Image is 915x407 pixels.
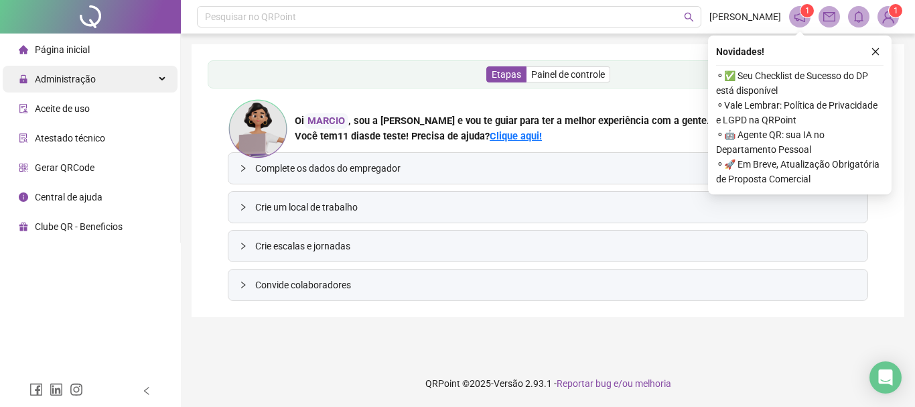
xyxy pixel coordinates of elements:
[716,68,884,98] span: ⚬ ✅ Seu Checklist de Sucesso do DP está disponível
[228,231,867,261] div: Crie escalas e jornadas
[492,69,521,80] span: Etapas
[255,278,857,292] span: Convide colaboradores
[35,74,96,84] span: Administração
[239,281,247,289] span: collapsed
[228,270,867,300] div: Convide colaboradores
[255,200,857,215] span: Crie um local de trabalho
[35,162,94,173] span: Gerar QRCode
[19,74,28,84] span: lock
[878,7,898,27] img: 94727
[869,361,902,394] div: Open Intercom Messenger
[823,11,835,23] span: mail
[494,378,523,389] span: Versão
[871,47,880,56] span: close
[142,386,151,396] span: left
[794,11,806,23] span: notification
[35,44,90,55] span: Página inicial
[19,163,28,172] span: qrcode
[490,130,542,142] a: Clique aqui!
[50,383,63,396] span: linkedin
[239,242,247,250] span: collapsed
[29,383,43,396] span: facebook
[304,113,348,129] div: MARCIO
[531,69,605,80] span: Painel de controle
[19,222,28,231] span: gift
[800,4,814,17] sup: 1
[351,130,370,142] span: dias
[35,192,102,202] span: Central de ajuda
[716,98,884,127] span: ⚬ Vale Lembrar: Política de Privacidade e LGPD na QRPoint
[19,133,28,143] span: solution
[716,44,764,59] span: Novidades !
[35,133,105,143] span: Atestado técnico
[19,192,28,202] span: info-circle
[716,127,884,157] span: ⚬ 🤖 Agente QR: sua IA no Departamento Pessoal
[709,9,781,24] span: [PERSON_NAME]
[228,153,867,184] div: Complete os dados do empregador
[255,161,857,176] span: Complete os dados do empregador
[295,113,724,129] div: Oi , sou a [PERSON_NAME] e vou te guiar para ter a melhor experiência com a gente. 💜
[894,6,898,15] span: 1
[228,99,288,159] img: ana-icon.cad42e3e8b8746aecfa2.png
[557,378,671,389] span: Reportar bug e/ou melhoria
[805,6,810,15] span: 1
[228,192,867,223] div: Crie um local de trabalho
[35,221,123,232] span: Clube QR - Beneficios
[19,45,28,54] span: home
[70,383,83,396] span: instagram
[239,164,247,172] span: collapsed
[181,360,915,407] footer: QRPoint © 2025 - 2.93.1 -
[716,157,884,186] span: ⚬ 🚀 Em Breve, Atualização Obrigatória de Proposta Comercial
[19,104,28,113] span: audit
[370,130,490,142] span: de teste! Precisa de ajuda?
[684,12,694,22] span: search
[338,130,370,142] span: 11
[35,103,90,114] span: Aceite de uso
[889,4,902,17] sup: Atualize o seu contato no menu Meus Dados
[853,11,865,23] span: bell
[239,203,247,211] span: collapsed
[295,130,338,142] span: Você tem
[255,239,857,253] span: Crie escalas e jornadas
